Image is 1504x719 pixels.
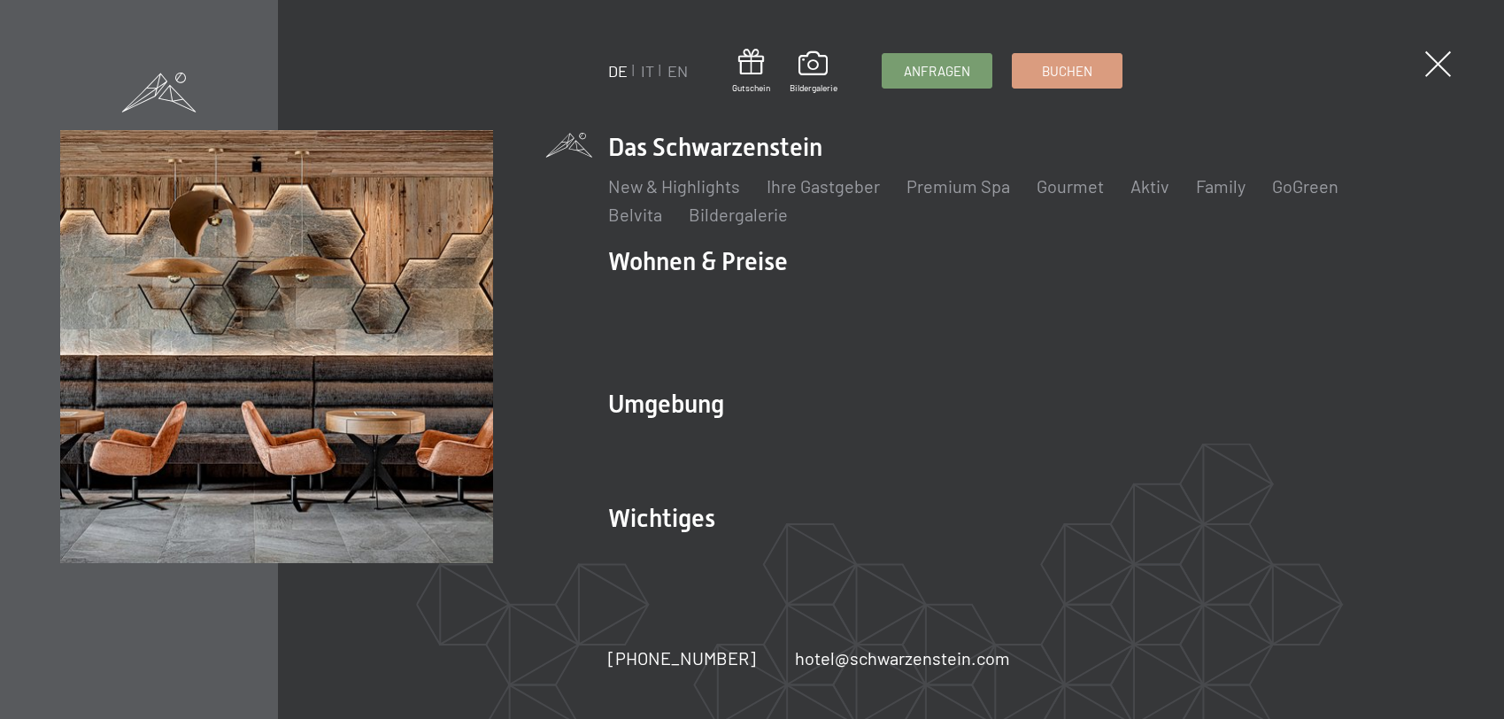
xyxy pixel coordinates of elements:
[667,61,688,81] a: EN
[1130,175,1169,197] a: Aktiv
[1196,175,1246,197] a: Family
[732,81,770,94] span: Gutschein
[767,175,880,197] a: Ihre Gastgeber
[906,175,1010,197] a: Premium Spa
[883,54,991,88] a: Anfragen
[904,62,970,81] span: Anfragen
[608,61,628,81] a: DE
[732,49,770,94] a: Gutschein
[790,51,837,94] a: Bildergalerie
[1013,54,1122,88] a: Buchen
[608,175,740,197] a: New & Highlights
[1037,175,1104,197] a: Gourmet
[1042,62,1092,81] span: Buchen
[795,646,1010,670] a: hotel@schwarzenstein.com
[608,647,756,669] span: [PHONE_NUMBER]
[641,61,654,81] a: IT
[608,204,662,225] a: Belvita
[1272,175,1338,197] a: GoGreen
[689,204,788,225] a: Bildergalerie
[60,130,493,563] img: Wellnesshotels - Bar - Spieltische - Kinderunterhaltung
[790,81,837,94] span: Bildergalerie
[608,646,756,670] a: [PHONE_NUMBER]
